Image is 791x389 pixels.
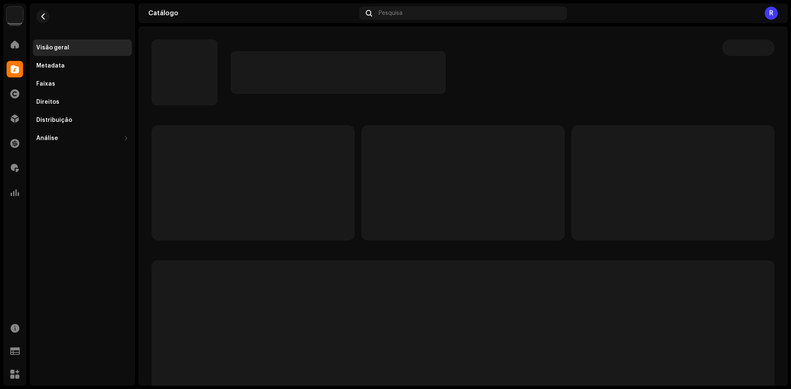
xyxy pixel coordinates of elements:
[33,94,132,110] re-m-nav-item: Direitos
[33,76,132,92] re-m-nav-item: Faixas
[36,63,65,69] div: Metadata
[33,130,132,147] re-m-nav-dropdown: Análise
[379,10,403,16] span: Pesquisa
[33,112,132,128] re-m-nav-item: Distribuição
[33,58,132,74] re-m-nav-item: Metadata
[33,40,132,56] re-m-nav-item: Visão geral
[36,117,72,123] div: Distribuição
[765,7,778,20] div: R
[36,81,55,87] div: Faixas
[148,10,356,16] div: Catálogo
[36,135,58,142] div: Análise
[36,44,69,51] div: Visão geral
[36,99,59,105] div: Direitos
[7,7,23,23] img: 70c0b94c-19e5-4c8c-a028-e13e35533bab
